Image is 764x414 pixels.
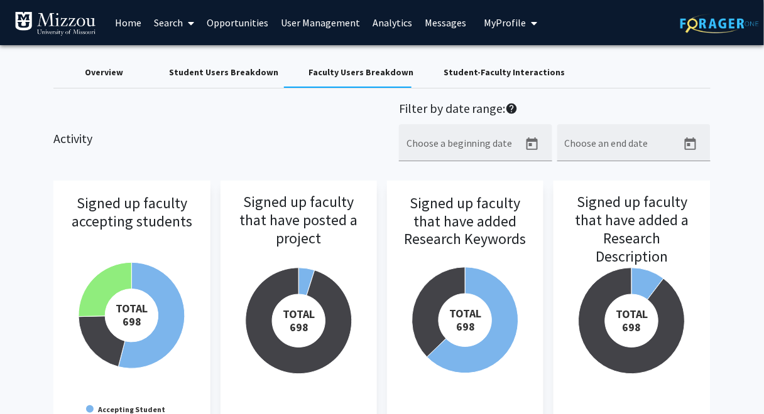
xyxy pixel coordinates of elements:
[9,358,53,405] iframe: Chat
[506,101,518,116] mat-icon: help
[109,1,148,45] a: Home
[97,405,165,414] text: Accepting Student
[53,101,92,146] h2: Activity
[366,1,418,45] a: Analytics
[200,1,275,45] a: Opportunities
[66,194,197,265] h3: Signed up faculty accepting students
[566,193,697,265] h3: Signed up faculty that have added a Research Description
[233,193,364,265] h3: Signed up faculty that have posted a project
[484,16,526,29] span: My Profile
[116,301,148,329] tspan: TOTAL 698
[85,66,123,79] div: Overview
[678,132,703,157] button: Open calendar
[275,1,366,45] a: User Management
[680,14,759,33] img: ForagerOne Logo
[148,1,200,45] a: Search
[444,66,565,79] div: Student-Faculty Interactions
[308,66,413,79] div: Faculty Users Breakdown
[283,307,315,334] tspan: TOTAL 698
[520,132,545,157] button: Open calendar
[450,306,482,334] tspan: TOTAL 698
[400,194,531,265] h3: Signed up faculty that have added Research Keywords
[418,1,472,45] a: Messages
[616,307,648,334] tspan: TOTAL 698
[169,66,278,79] div: Student Users Breakdown
[14,11,96,36] img: University of Missouri Logo
[399,101,711,119] h2: Filter by date range:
